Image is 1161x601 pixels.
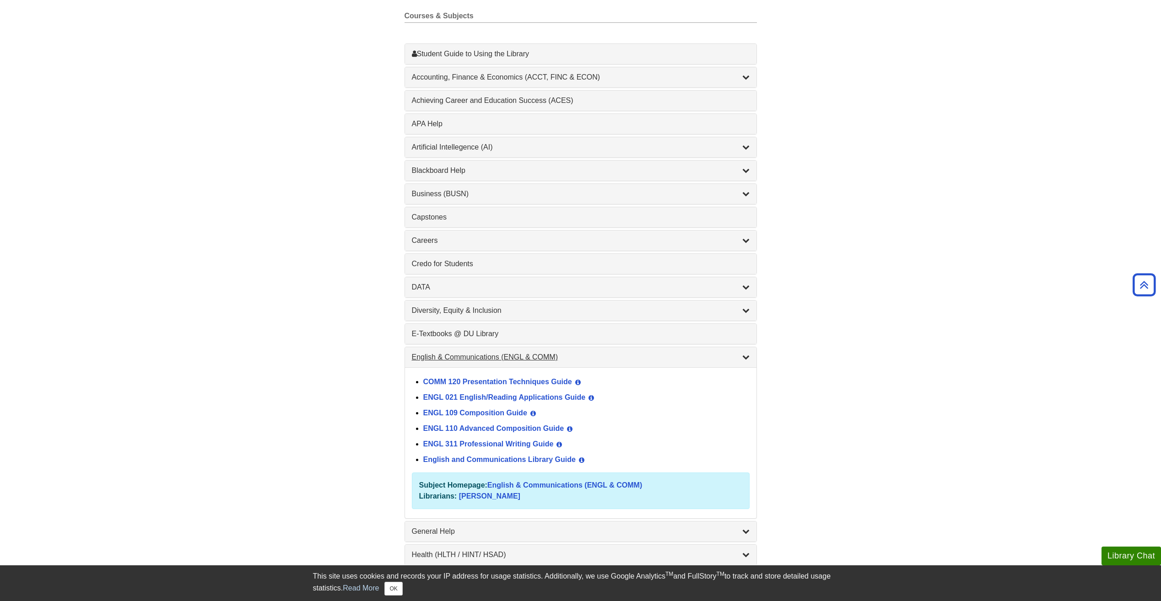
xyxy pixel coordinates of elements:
[717,571,724,577] sup: TM
[423,378,572,386] a: COMM 120 Presentation Techniques Guide
[412,328,750,339] a: E-Textbooks @ DU Library
[459,492,520,500] a: [PERSON_NAME]
[419,481,487,489] strong: Subject Homepage:
[412,526,750,537] a: General Help
[412,142,750,153] a: Artificial Intellegence (AI)
[384,582,402,596] button: Close
[412,352,750,363] a: English & Communications (ENGL & COMM)
[423,409,527,417] a: ENGL 109 Composition Guide
[412,282,750,293] a: DATA
[412,95,750,106] a: Achieving Career and Education Success (ACES)
[487,481,642,489] a: English & Communications (ENGL & COMM)
[412,72,750,83] a: Accounting, Finance & Economics (ACCT, FINC & ECON)
[419,492,457,500] strong: Librarians:
[423,393,586,401] a: ENGL 021 English/Reading Applications Guide
[412,165,750,176] a: Blackboard Help
[412,305,750,316] a: Diversity, Equity & Inclusion
[1102,547,1161,565] button: Library Chat
[412,549,750,560] a: Health (HLTH / HINT/ HSAD)
[412,118,750,129] a: APA Help
[423,456,576,463] a: English and Communications Library Guide
[405,12,757,23] h2: Courses & Subjects
[405,367,756,518] div: English & Communications (ENGL & COMM)
[412,235,750,246] a: Careers
[412,48,750,59] a: Student Guide to Using the Library
[423,424,564,432] a: ENGL 110 Advanced Composition Guide
[343,584,379,592] a: Read More
[313,571,848,596] div: This site uses cookies and records your IP address for usage statistics. Additionally, we use Goo...
[412,258,750,269] a: Credo for Students
[1129,279,1159,291] a: Back to Top
[412,188,750,199] a: Business (BUSN)
[665,571,673,577] sup: TM
[412,212,750,223] a: Capstones
[423,440,554,448] a: ENGL 311 Professional Writing Guide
